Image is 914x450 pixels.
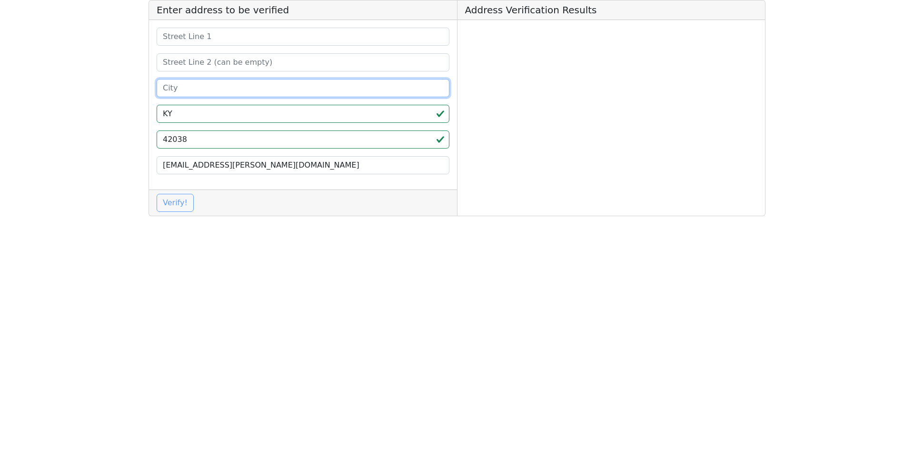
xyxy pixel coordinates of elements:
input: ZIP code 5 or 5+4 [157,130,449,149]
input: City [157,79,449,97]
input: Street Line 2 (can be empty) [157,53,449,71]
h5: Enter address to be verified [149,0,457,20]
input: Your Email [157,156,449,174]
input: 2-Letter State [157,105,449,123]
input: Street Line 1 [157,28,449,46]
h5: Address Verification Results [457,0,765,20]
